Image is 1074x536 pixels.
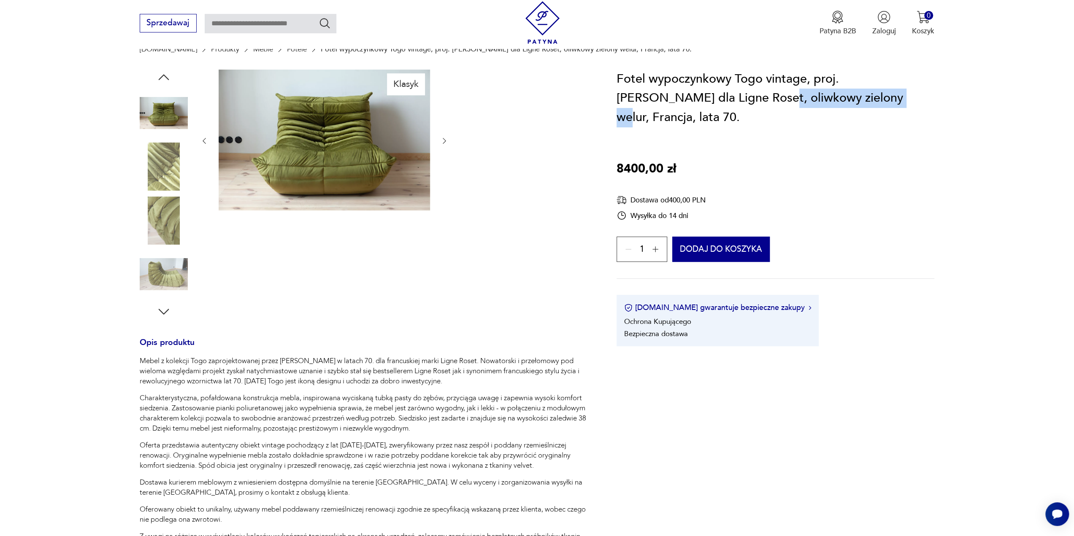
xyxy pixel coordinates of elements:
p: Patyna B2B [819,26,856,36]
button: 0Koszyk [912,11,934,36]
p: Oferowany obiekt to unikalny, używany mebel poddawany rzemieślniczej renowacji zgodnie ze specyfi... [140,504,592,525]
div: Dostawa od 400,00 PLN [617,195,706,205]
img: Zdjęcie produktu Fotel wypoczynkowy Togo vintage, proj. M. Ducaroy dla Ligne Roset, oliwkowy ziel... [140,89,188,137]
h3: Opis produktu [140,339,592,356]
p: Oferta przedstawia autentyczny obiekt vintage pochodzący z lat [DATE]-[DATE], zweryfikowany przez... [140,440,592,471]
p: Fotel wypoczynkowy Togo vintage, proj. [PERSON_NAME] dla Ligne Roset, oliwkowy zielony welur, Fra... [321,45,692,53]
img: Ikonka użytkownika [877,11,890,24]
img: Zdjęcie produktu Fotel wypoczynkowy Togo vintage, proj. M. Ducaroy dla Ligne Roset, oliwkowy ziel... [219,70,430,210]
p: Charakterystyczna, pofałdowana konstrukcja mebla, inspirowana wyciskaną tubką pasty do zębów, prz... [140,393,592,434]
button: Dodaj do koszyka [672,237,770,262]
img: Zdjęcie produktu Fotel wypoczynkowy Togo vintage, proj. M. Ducaroy dla Ligne Roset, oliwkowy ziel... [140,197,188,245]
h1: Fotel wypoczynkowy Togo vintage, proj. [PERSON_NAME] dla Ligne Roset, oliwkowy zielony welur, Fra... [617,70,934,127]
a: [DOMAIN_NAME] [140,45,197,53]
img: Ikona medalu [831,11,844,24]
img: Ikona koszyka [917,11,930,24]
p: Dostawa kurierem meblowym z wniesieniem dostępna domyślnie na terenie [GEOGRAPHIC_DATA]. W celu w... [140,477,592,498]
img: Zdjęcie produktu Fotel wypoczynkowy Togo vintage, proj. M. Ducaroy dla Ligne Roset, oliwkowy ziel... [140,143,188,191]
button: Szukaj [319,17,331,29]
button: Zaloguj [872,11,896,36]
p: Mebel z kolekcji Togo zaprojektowanej przez [PERSON_NAME] w latach 70. dla francuskiej marki Lign... [140,356,592,386]
p: Zaloguj [872,26,896,36]
p: Koszyk [912,26,934,36]
div: 0 [924,11,933,20]
img: Zdjęcie produktu Fotel wypoczynkowy Togo vintage, proj. M. Ducaroy dla Ligne Roset, oliwkowy ziel... [140,250,188,298]
li: Ochrona Kupującego [624,317,691,326]
img: Ikona dostawy [617,195,627,205]
div: Klasyk [387,73,425,94]
img: Patyna - sklep z meblami i dekoracjami vintage [521,1,564,44]
img: Ikona strzałki w prawo [809,306,811,310]
a: Meble [253,45,273,53]
div: Wysyłka do 14 dni [617,210,706,221]
span: 1 [639,246,644,253]
button: Sprzedawaj [140,14,197,32]
button: Patyna B2B [819,11,856,36]
img: Ikona certyfikatu [624,304,633,312]
a: Fotele [287,45,307,53]
a: Sprzedawaj [140,20,197,27]
iframe: Smartsupp widget button [1045,502,1069,526]
button: [DOMAIN_NAME] gwarantuje bezpieczne zakupy [624,302,811,313]
a: Ikona medaluPatyna B2B [819,11,856,36]
p: 8400,00 zł [617,159,676,179]
a: Produkty [211,45,239,53]
li: Bezpieczna dostawa [624,329,688,339]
